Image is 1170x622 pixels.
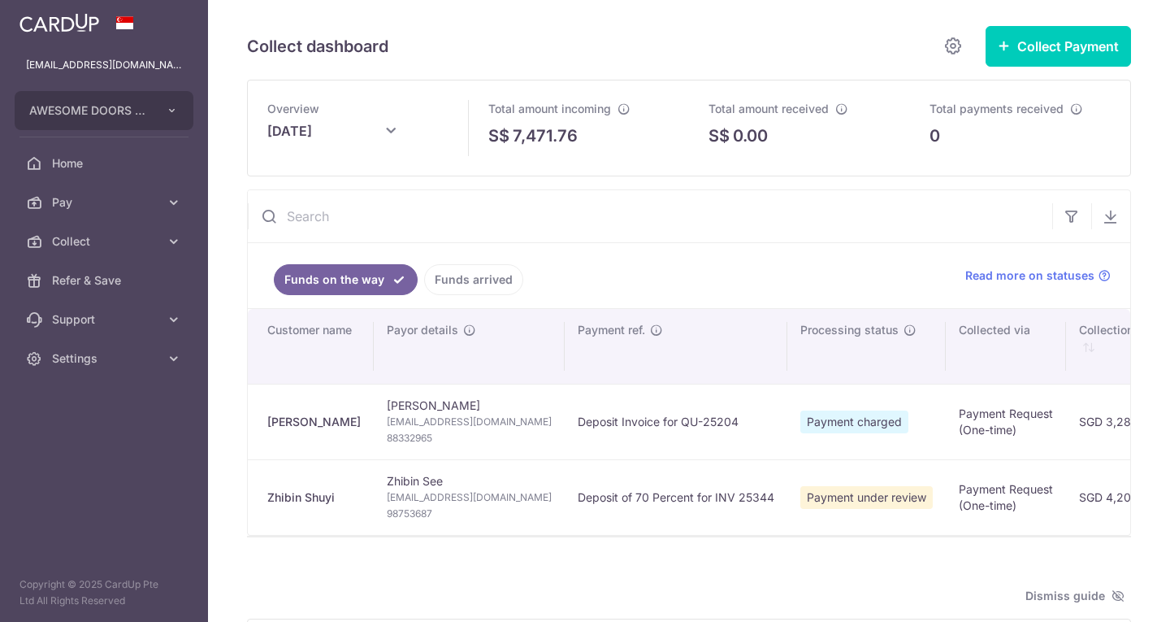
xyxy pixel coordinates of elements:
p: 7,471.76 [513,124,578,148]
span: Home [52,155,159,172]
td: Payment Request (One-time) [946,384,1066,459]
input: Search [248,190,1052,242]
button: AWESOME DOORS PTE. LTD. [15,91,193,130]
span: [EMAIL_ADDRESS][DOMAIN_NAME] [387,414,552,430]
div: Zhibin Shuyi [267,489,361,506]
a: Funds on the way [274,264,418,295]
span: Pay [52,194,159,211]
span: Payment ref. [578,322,645,338]
span: Payor details [387,322,458,338]
span: Read more on statuses [965,268,1094,284]
td: [PERSON_NAME] [374,384,565,459]
a: Funds arrived [424,264,523,295]
th: Collected via [946,309,1066,384]
span: Refer & Save [52,272,159,289]
span: Collection amt. [1079,322,1160,338]
p: 0.00 [733,124,768,148]
span: 88332965 [387,430,552,446]
h5: Collect dashboard [247,33,388,59]
iframe: Opens a widget where you can find more information [1066,573,1154,614]
th: Processing status [787,309,946,384]
td: Payment Request (One-time) [946,459,1066,535]
span: Processing status [800,322,899,338]
p: 0 [929,124,940,148]
span: [EMAIL_ADDRESS][DOMAIN_NAME] [387,489,552,506]
span: Total amount incoming [488,102,611,115]
span: S$ [708,124,730,148]
a: Read more on statuses [965,268,1111,284]
span: Payment under review [800,486,933,509]
span: Dismiss guide [1025,586,1124,606]
img: CardUp [19,13,99,33]
td: Zhibin See [374,459,565,535]
th: Payor details [374,309,565,384]
span: Total payments received [929,102,1064,115]
p: [EMAIL_ADDRESS][DOMAIN_NAME] [26,57,182,73]
span: AWESOME DOORS PTE. LTD. [29,102,149,119]
th: Payment ref. [565,309,787,384]
span: Support [52,311,159,328]
span: Payment charged [800,411,908,433]
span: Total amount received [708,102,829,115]
div: [PERSON_NAME] [267,414,361,430]
span: Collect [52,233,159,250]
th: Customer name [248,309,374,384]
td: Deposit Invoice for QU-25204 [565,384,787,459]
span: Overview [267,102,319,115]
button: Collect Payment [986,26,1131,67]
span: 98753687 [387,506,552,522]
span: Settings [52,350,159,367]
td: Deposit of 70 Percent for INV 25344 [565,459,787,535]
span: S$ [488,124,509,148]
